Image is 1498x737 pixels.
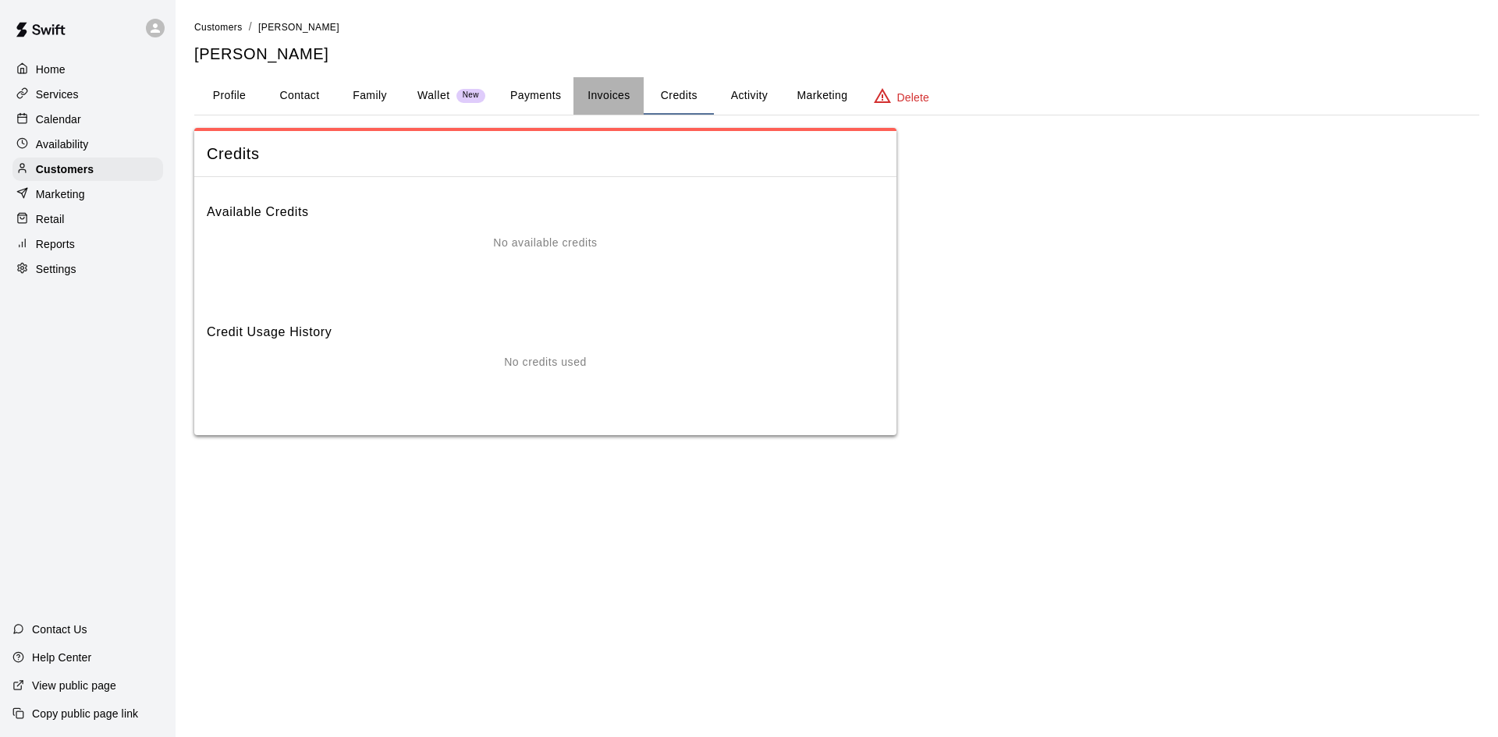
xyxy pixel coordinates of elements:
[456,90,485,101] span: New
[194,77,1479,115] div: basic tabs example
[897,90,929,105] p: Delete
[207,310,884,342] h6: Credit Usage History
[207,144,884,165] span: Credits
[32,678,116,693] p: View public page
[36,87,79,102] p: Services
[36,112,81,127] p: Calendar
[194,44,1479,65] h5: [PERSON_NAME]
[36,186,85,202] p: Marketing
[573,77,644,115] button: Invoices
[335,77,405,115] button: Family
[36,236,75,252] p: Reports
[194,22,243,33] span: Customers
[36,136,89,152] p: Availability
[36,62,66,77] p: Home
[784,77,860,115] button: Marketing
[12,232,163,256] a: Reports
[12,83,163,106] a: Services
[32,650,91,665] p: Help Center
[493,235,597,251] p: No available credits
[644,77,714,115] button: Credits
[36,161,94,177] p: Customers
[194,19,1479,36] nav: breadcrumb
[32,706,138,721] p: Copy public page link
[12,133,163,156] a: Availability
[264,77,335,115] button: Contact
[32,622,87,637] p: Contact Us
[12,58,163,81] a: Home
[36,211,65,227] p: Retail
[498,77,573,115] button: Payments
[12,207,163,231] a: Retail
[504,354,587,370] p: No credits used
[12,257,163,281] a: Settings
[36,261,76,277] p: Settings
[194,20,243,33] a: Customers
[417,87,450,104] p: Wallet
[12,108,163,131] a: Calendar
[194,77,264,115] button: Profile
[714,77,784,115] button: Activity
[258,22,339,33] span: [PERSON_NAME]
[207,190,884,222] h6: Available Credits
[12,182,163,206] a: Marketing
[12,158,163,181] a: Customers
[249,19,252,35] li: /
